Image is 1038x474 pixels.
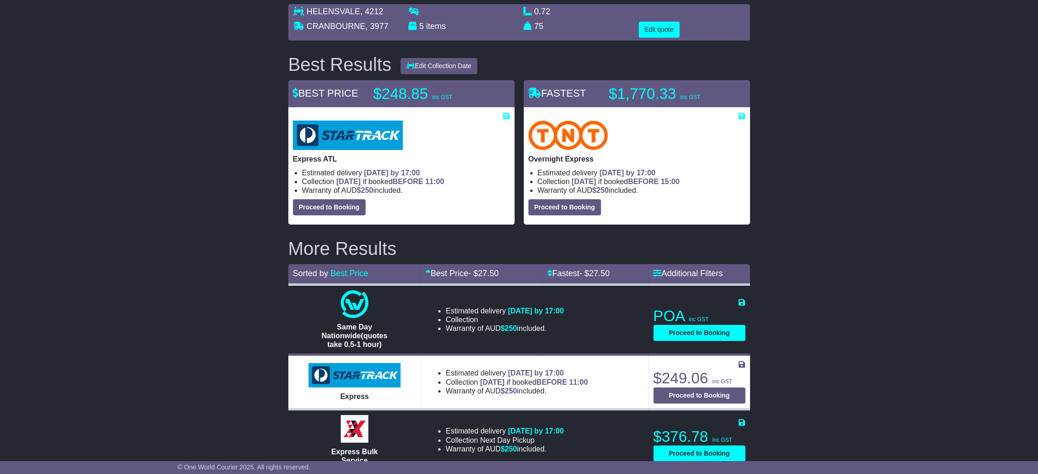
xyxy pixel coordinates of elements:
[293,269,328,278] span: Sorted by
[654,369,746,387] p: $249.06
[654,428,746,446] p: $376.78
[293,87,358,99] span: BEST PRICE
[528,87,586,99] span: FASTEST
[446,427,564,435] li: Estimated delivery
[425,269,499,278] a: Best Price- $27.50
[639,22,680,38] button: Edit quote
[712,437,732,443] span: inc GST
[446,378,588,387] li: Collection
[654,269,723,278] a: Additional Filters
[528,155,746,163] p: Overnight Express
[446,306,564,315] li: Estimated delivery
[302,168,510,177] li: Estimated delivery
[538,177,746,186] li: Collection
[572,178,596,185] span: [DATE]
[534,22,544,31] span: 75
[661,178,680,185] span: 15:00
[579,269,610,278] span: - $
[508,307,564,315] span: [DATE] by 17:00
[321,323,387,348] span: Same Day Nationwide(quotes take 0.5-1 hour)
[501,387,517,395] span: $
[302,186,510,195] li: Warranty of AUD included.
[572,178,679,185] span: if booked
[480,378,588,386] span: if booked
[284,54,396,75] div: Best Results
[480,378,505,386] span: [DATE]
[340,393,369,400] span: Express
[360,7,383,16] span: , 4212
[426,22,446,31] span: items
[419,22,424,31] span: 5
[293,121,403,150] img: StarTrack: Express ATL
[689,316,709,323] span: inc GST
[501,324,517,332] span: $
[331,269,368,278] a: Best Price
[446,315,564,324] li: Collection
[446,369,588,377] li: Estimated delivery
[341,290,368,318] img: One World Courier: Same Day Nationwide(quotes take 0.5-1 hour)
[425,178,444,185] span: 11:00
[307,22,366,31] span: CRANBOURNE
[361,186,373,194] span: 250
[501,445,517,453] span: $
[547,269,610,278] a: Fastest- $27.50
[508,427,564,435] span: [DATE] by 17:00
[478,269,499,278] span: 27.50
[446,445,564,453] li: Warranty of AUD included.
[534,7,551,16] span: 0.72
[336,178,361,185] span: [DATE]
[654,445,746,462] button: Proceed to Booking
[288,238,750,259] h2: More Results
[628,178,659,185] span: BEFORE
[293,155,510,163] p: Express ATL
[508,369,564,377] span: [DATE] by 17:00
[680,94,700,100] span: inc GST
[446,387,588,395] li: Warranty of AUD included.
[600,169,656,177] span: [DATE] by 17:00
[538,186,746,195] li: Warranty of AUD included.
[302,177,510,186] li: Collection
[366,22,389,31] span: , 3977
[293,199,366,215] button: Proceed to Booking
[592,186,609,194] span: $
[468,269,499,278] span: - $
[373,85,488,103] p: $248.85
[536,378,567,386] span: BEFORE
[480,436,534,444] span: Next Day Pickup
[596,186,609,194] span: 250
[446,436,564,445] li: Collection
[654,325,746,341] button: Proceed to Booking
[357,186,373,194] span: $
[505,387,517,395] span: 250
[432,94,452,100] span: inc GST
[393,178,424,185] span: BEFORE
[336,178,444,185] span: if booked
[528,199,601,215] button: Proceed to Booking
[609,85,724,103] p: $1,770.33
[712,378,732,385] span: inc GST
[178,463,310,471] span: © One World Courier 2025. All rights reserved.
[569,378,588,386] span: 11:00
[505,324,517,332] span: 250
[538,168,746,177] li: Estimated delivery
[528,121,608,150] img: TNT Domestic: Overnight Express
[401,58,477,74] button: Edit Collection Date
[654,307,746,325] p: POA
[364,169,420,177] span: [DATE] by 17:00
[446,324,564,333] li: Warranty of AUD included.
[341,415,368,443] img: Border Express: Express Bulk Service
[589,269,610,278] span: 27.50
[654,387,746,404] button: Proceed to Booking
[307,7,361,16] span: HELENSVALE
[309,363,401,388] img: StarTrack: Express
[331,448,378,464] span: Express Bulk Service
[505,445,517,453] span: 250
